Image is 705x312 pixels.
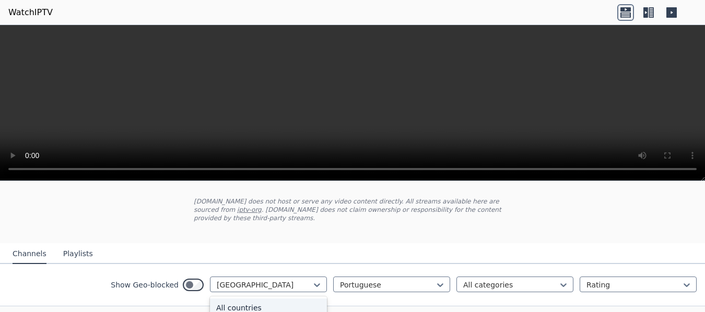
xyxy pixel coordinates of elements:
p: [DOMAIN_NAME] does not host or serve any video content directly. All streams available here are s... [194,197,511,222]
button: Channels [13,244,46,264]
button: Playlists [63,244,93,264]
a: WatchIPTV [8,6,53,19]
a: iptv-org [237,206,262,213]
label: Show Geo-blocked [111,280,179,290]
